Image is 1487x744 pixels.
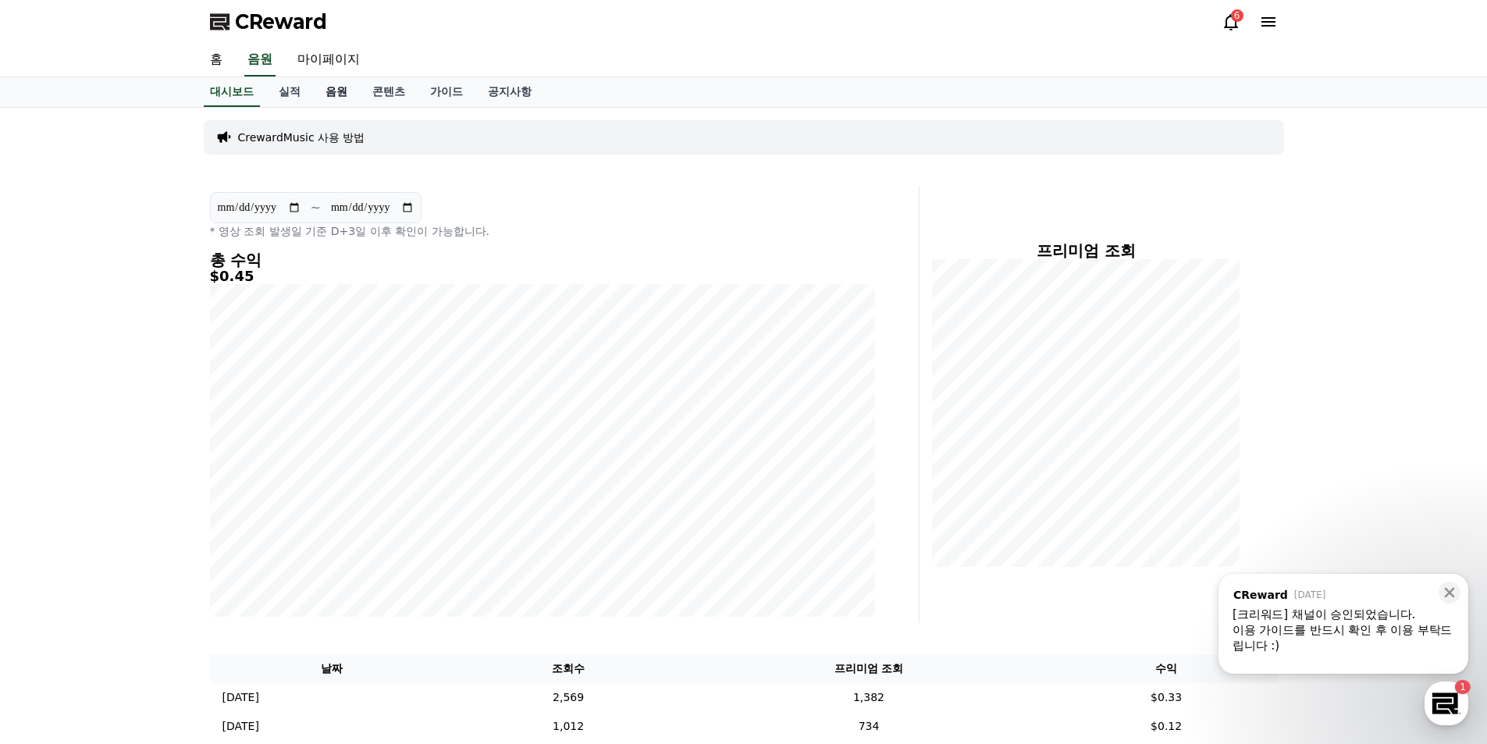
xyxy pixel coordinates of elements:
[210,654,454,683] th: 날짜
[454,683,682,712] td: 2,569
[1055,712,1278,741] td: $0.12
[311,198,321,217] p: ~
[222,689,259,706] p: [DATE]
[682,654,1055,683] th: 프리미엄 조회
[204,77,260,107] a: 대시보드
[1222,12,1240,31] a: 6
[418,77,475,107] a: 가이드
[1055,683,1278,712] td: $0.33
[238,130,365,145] a: CrewardMusic 사용 방법
[49,518,59,531] span: 홈
[360,77,418,107] a: 콘텐츠
[210,269,875,284] h5: $0.45
[222,718,259,735] p: [DATE]
[241,518,260,531] span: 설정
[454,654,682,683] th: 조회수
[210,9,327,34] a: CReward
[682,712,1055,741] td: 734
[210,223,875,239] p: * 영상 조회 발생일 기준 D+3일 이후 확인이 가능합니다.
[266,77,313,107] a: 실적
[235,9,327,34] span: CReward
[210,251,875,269] h4: 총 수익
[5,495,103,534] a: 홈
[454,712,682,741] td: 1,012
[475,77,544,107] a: 공지사항
[285,44,372,77] a: 마이페이지
[103,495,201,534] a: 1대화
[1055,654,1278,683] th: 수익
[1231,9,1243,22] div: 6
[143,519,162,532] span: 대화
[682,683,1055,712] td: 1,382
[244,44,276,77] a: 음원
[197,44,235,77] a: 홈
[932,242,1240,259] h4: 프리미엄 조회
[158,494,164,507] span: 1
[201,495,300,534] a: 설정
[313,77,360,107] a: 음원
